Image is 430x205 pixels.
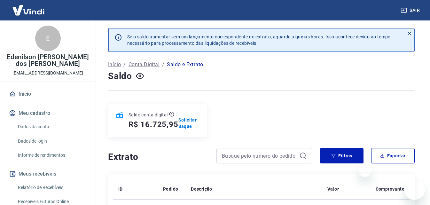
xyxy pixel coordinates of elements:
button: Filtros [320,148,364,163]
iframe: Botão para abrir a janela de mensagens [404,179,425,200]
a: Dados de login [15,135,88,148]
p: ID [118,186,123,192]
p: Comprovante [376,186,404,192]
h5: R$ 16.725,95 [129,119,178,130]
a: Conta Digital [129,61,160,68]
p: / [123,61,126,68]
button: Sair [399,4,422,16]
a: Dados da conta [15,120,88,133]
h4: Extrato [108,151,209,163]
a: Informe de rendimentos [15,149,88,162]
p: / [162,61,164,68]
p: Pedido [163,186,178,192]
p: Descrição [191,186,212,192]
p: Valor [327,186,339,192]
p: Saldo conta digital [129,112,168,118]
a: Início [8,87,88,101]
button: Exportar [371,148,415,163]
button: Meus recebíveis [8,167,88,181]
h4: Saldo [108,70,132,83]
p: Se o saldo aumentar sem um lançamento correspondente no extrato, aguarde algumas horas. Isso acon... [127,34,391,46]
button: Meu cadastro [8,106,88,120]
a: Início [108,61,121,68]
p: [EMAIL_ADDRESS][DOMAIN_NAME] [12,70,83,76]
div: E [35,26,61,51]
img: Vindi [8,0,49,20]
p: Saldo e Extrato [167,61,203,68]
a: Relatório de Recebíveis [15,181,88,194]
a: Solicitar Saque [178,117,199,130]
iframe: Fechar mensagem [359,164,371,177]
input: Busque pelo número do pedido [222,151,297,161]
p: Edenilson [PERSON_NAME] dos [PERSON_NAME] [5,54,90,67]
